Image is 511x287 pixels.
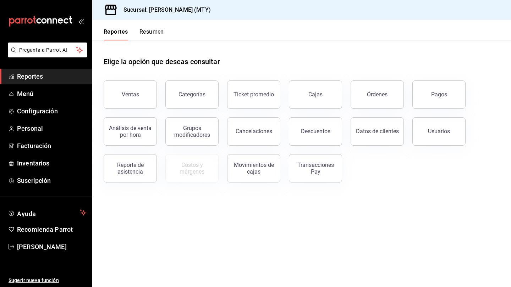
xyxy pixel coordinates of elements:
button: Grupos modificadores [165,117,219,146]
button: Reportes [104,28,128,40]
div: Órdenes [367,91,388,98]
button: Transacciones Pay [289,154,342,182]
div: Ticket promedio [233,91,274,98]
div: Análisis de venta por hora [108,125,152,138]
span: Personal [17,124,86,133]
div: Transacciones Pay [293,162,337,175]
h3: Sucursal: [PERSON_NAME] (MTY) [118,6,211,14]
div: Cajas [308,90,323,99]
button: Movimientos de cajas [227,154,280,182]
div: Reporte de asistencia [108,162,152,175]
div: Ventas [122,91,139,98]
button: Pagos [412,80,466,109]
span: Recomienda Parrot [17,225,86,234]
span: Facturación [17,141,86,151]
button: Descuentos [289,117,342,146]
a: Pregunta a Parrot AI [5,51,87,59]
button: Categorías [165,80,219,109]
button: Datos de clientes [351,117,404,146]
span: Pregunta a Parrot AI [19,46,76,54]
span: Reportes [17,72,86,81]
h1: Elige la opción que deseas consultar [104,56,220,67]
div: Grupos modificadores [170,125,214,138]
button: Reporte de asistencia [104,154,157,182]
span: Suscripción [17,176,86,185]
button: open_drawer_menu [78,18,84,24]
span: Sugerir nueva función [9,277,86,284]
span: Configuración [17,106,86,116]
div: Usuarios [428,128,450,135]
button: Pregunta a Parrot AI [8,43,87,57]
button: Resumen [139,28,164,40]
button: Órdenes [351,80,404,109]
div: Costos y márgenes [170,162,214,175]
div: Descuentos [301,128,330,135]
button: Ticket promedio [227,80,280,109]
a: Cajas [289,80,342,109]
span: Menú [17,89,86,99]
div: Movimientos de cajas [232,162,276,175]
div: Cancelaciones [236,128,272,135]
span: Ayuda [17,208,77,217]
button: Usuarios [412,117,466,146]
div: navigation tabs [104,28,164,40]
button: Ventas [104,80,157,109]
button: Contrata inventarios para ver este reporte [165,154,219,182]
button: Cancelaciones [227,117,280,146]
div: Pagos [431,91,447,98]
span: [PERSON_NAME] [17,242,86,252]
span: Inventarios [17,158,86,168]
button: Análisis de venta por hora [104,117,157,146]
div: Datos de clientes [356,128,399,135]
div: Categorías [178,91,205,98]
